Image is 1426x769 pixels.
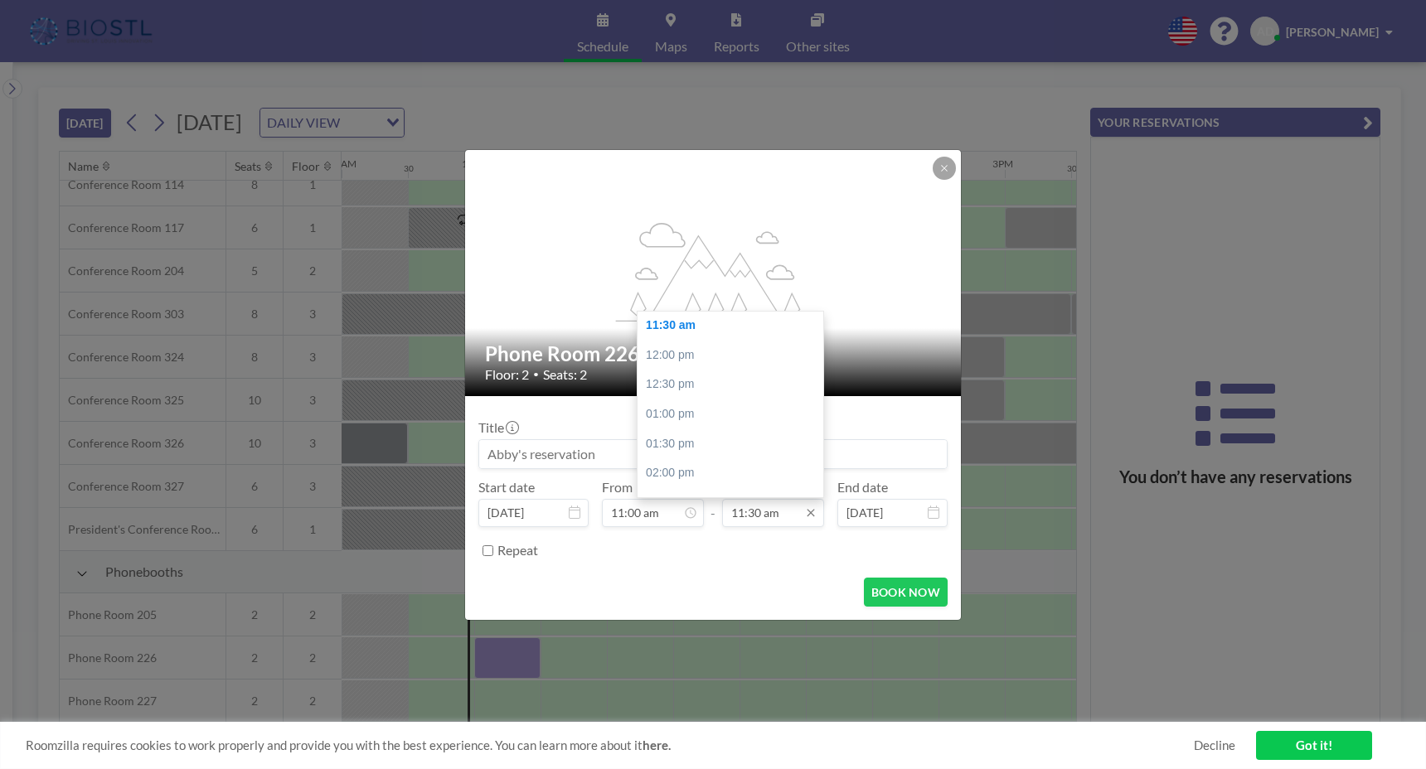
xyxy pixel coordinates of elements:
[638,399,832,429] div: 01:00 pm
[479,440,947,468] input: Abby's reservation
[1256,731,1372,760] a: Got it!
[837,479,888,496] label: End date
[638,458,832,488] div: 02:00 pm
[26,738,1194,753] span: Roomzilla requires cookies to work properly and provide you with the best experience. You can lea...
[478,479,535,496] label: Start date
[1194,738,1235,753] a: Decline
[533,368,539,380] span: •
[638,429,832,459] div: 01:30 pm
[485,341,943,366] h2: Phone Room 226
[643,738,671,752] a: here.
[638,311,832,341] div: 11:30 am
[478,419,517,436] label: Title
[638,488,832,518] div: 02:30 pm
[543,366,587,383] span: Seats: 2
[864,578,948,607] button: BOOK NOW
[711,485,715,521] span: -
[485,366,529,383] span: Floor: 2
[638,370,832,399] div: 12:30 pm
[497,542,538,559] label: Repeat
[602,479,633,496] label: From
[638,341,832,370] div: 12:00 pm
